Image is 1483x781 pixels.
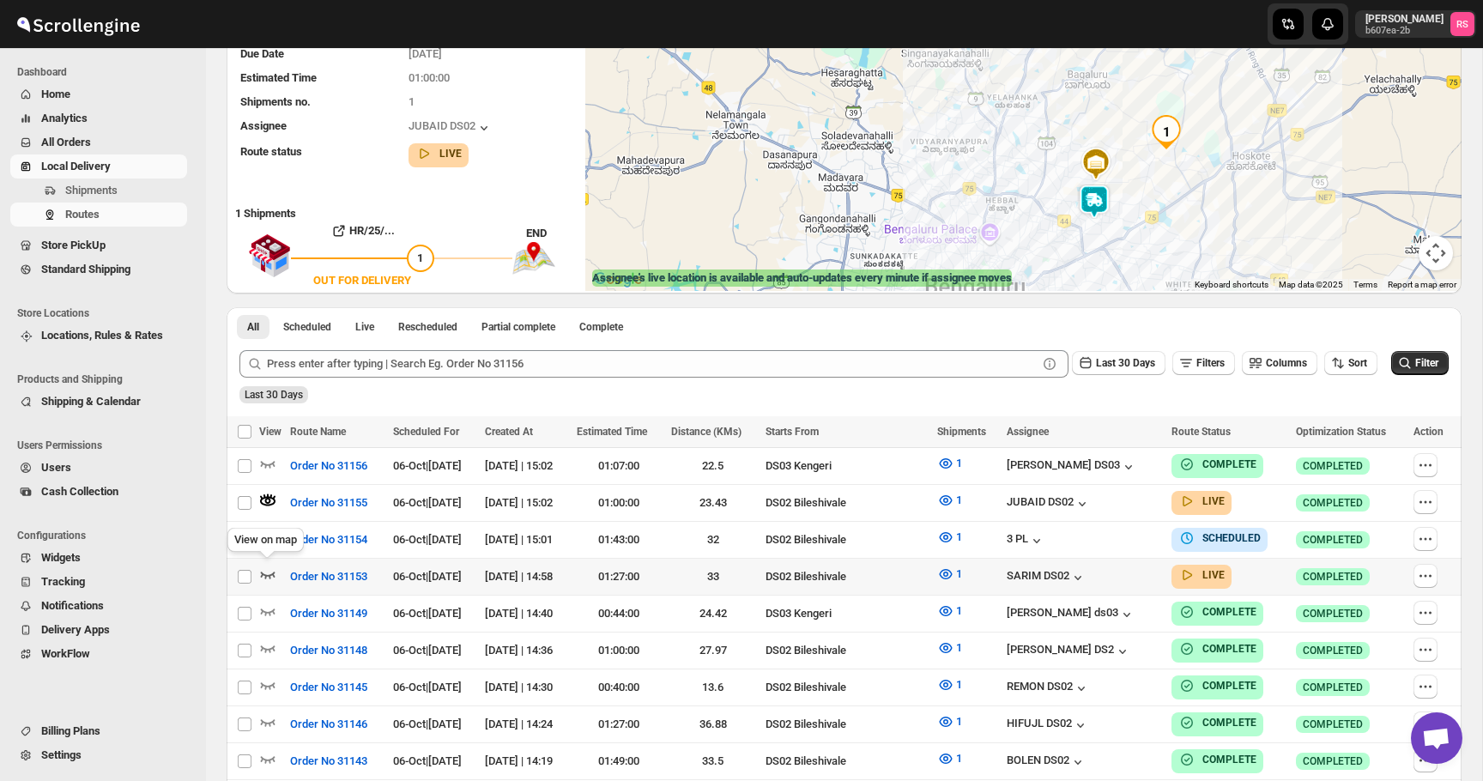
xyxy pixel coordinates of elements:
[41,575,85,588] span: Tracking
[1355,10,1476,38] button: User menu
[671,679,755,696] div: 13.6
[577,605,661,622] div: 00:44:00
[10,618,187,642] button: Delivery Apps
[290,605,367,622] span: Order No 31149
[927,487,972,514] button: 1
[393,607,462,620] span: 06-Oct | [DATE]
[1415,357,1438,369] span: Filter
[766,716,927,733] div: DS02 Bileshivale
[590,269,646,291] img: Google
[41,395,141,408] span: Shipping & Calendar
[41,724,100,737] span: Billing Plans
[10,203,187,227] button: Routes
[1178,677,1256,694] button: COMPLETE
[41,160,111,173] span: Local Delivery
[237,315,269,339] button: All routes
[17,306,194,320] span: Store Locations
[409,47,442,60] span: [DATE]
[577,642,661,659] div: 01:00:00
[409,119,493,136] button: JUBAID DS02
[927,708,972,736] button: 1
[1007,606,1135,623] button: [PERSON_NAME] ds03
[1007,495,1091,512] button: JUBAID DS02
[1178,456,1256,473] button: COMPLETE
[280,674,378,701] button: Order No 31145
[290,642,367,659] span: Order No 31148
[577,531,661,548] div: 01:43:00
[393,533,462,546] span: 06-Oct | [DATE]
[577,716,661,733] div: 01:27:00
[671,568,755,585] div: 33
[485,494,566,512] div: [DATE] | 15:02
[393,496,462,509] span: 06-Oct | [DATE]
[1391,351,1449,375] button: Filter
[671,753,755,770] div: 33.5
[1303,496,1363,510] span: COMPLETED
[280,563,378,590] button: Order No 31153
[10,390,187,414] button: Shipping & Calendar
[1419,236,1453,270] button: Map camera controls
[17,372,194,386] span: Products and Shipping
[280,600,378,627] button: Order No 31149
[41,88,70,100] span: Home
[240,145,302,158] span: Route status
[10,480,187,504] button: Cash Collection
[259,426,281,438] span: View
[1202,643,1256,655] b: COMPLETE
[290,531,367,548] span: Order No 31154
[1450,12,1474,36] span: Romil Seth
[1007,717,1089,734] button: HIFUJL DS02
[417,251,423,264] span: 1
[267,350,1038,378] input: Press enter after typing | Search Eg. Order No 31156
[671,457,755,475] div: 22.5
[439,148,462,160] b: LIVE
[577,426,647,438] span: Estimated Time
[1007,643,1131,660] div: [PERSON_NAME] DS2
[1171,426,1231,438] span: Route Status
[41,329,163,342] span: Locations, Rules & Rates
[10,82,187,106] button: Home
[10,106,187,130] button: Analytics
[1178,530,1261,547] button: SCHEDULED
[481,320,555,334] span: Partial complete
[577,679,661,696] div: 00:40:00
[927,597,972,625] button: 1
[1149,115,1183,149] div: 1
[1303,607,1363,621] span: COMPLETED
[240,47,284,60] span: Due Date
[485,531,566,548] div: [DATE] | 15:01
[671,426,741,438] span: Distance (KMs)
[956,641,962,654] span: 1
[10,743,187,767] button: Settings
[1007,426,1049,438] span: Assignee
[766,457,927,475] div: DS03 Kengeri
[1007,458,1137,475] div: [PERSON_NAME] DS03
[577,494,661,512] div: 01:00:00
[485,679,566,696] div: [DATE] | 14:30
[409,71,450,84] span: 01:00:00
[355,320,374,334] span: Live
[1456,19,1468,30] text: RS
[927,560,972,588] button: 1
[1303,717,1363,731] span: COMPLETED
[956,530,962,543] span: 1
[1196,357,1225,369] span: Filters
[1202,680,1256,692] b: COMPLETE
[290,457,367,475] span: Order No 31156
[398,320,457,334] span: Rescheduled
[1072,351,1165,375] button: Last 30 Days
[766,426,819,438] span: Starts From
[1303,533,1363,547] span: COMPLETED
[10,594,187,618] button: Notifications
[1178,640,1256,657] button: COMPLETE
[1007,680,1090,697] button: REMON DS02
[65,208,100,221] span: Routes
[393,426,459,438] span: Scheduled For
[927,671,972,699] button: 1
[290,568,367,585] span: Order No 31153
[766,568,927,585] div: DS02 Bileshivale
[1324,351,1377,375] button: Sort
[240,71,317,84] span: Estimated Time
